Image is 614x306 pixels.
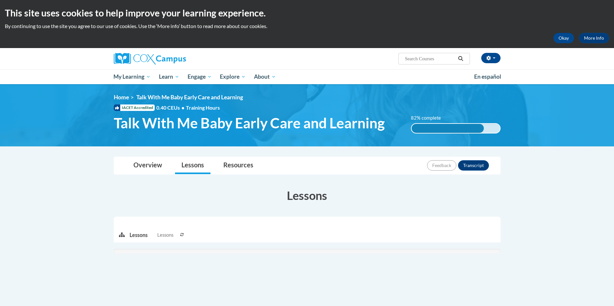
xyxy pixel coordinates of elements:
[114,94,129,101] a: Home
[159,73,179,81] span: Learn
[456,55,465,63] button: Search
[470,70,505,84] a: En español
[188,73,212,81] span: Engage
[114,53,236,64] a: Cox Campus
[481,53,501,63] button: Account Settings
[250,69,280,84] a: About
[254,73,276,81] span: About
[156,104,186,111] span: 0.40 CEUs
[412,124,484,133] div: 82% complete
[216,69,250,84] a: Explore
[553,33,574,43] button: Okay
[127,157,169,174] a: Overview
[181,104,184,111] span: •
[114,114,385,132] span: Talk With Me Baby Early Care and Learning
[220,73,246,81] span: Explore
[155,69,183,84] a: Learn
[411,114,448,122] label: 82% complete
[183,69,216,84] a: Engage
[579,33,609,43] a: More Info
[217,157,260,174] a: Resources
[474,73,501,80] span: En español
[458,160,489,171] button: Transcript
[114,187,501,203] h3: Lessons
[114,104,155,111] span: IACET Accredited
[175,157,210,174] a: Lessons
[157,232,173,239] span: Lessons
[404,55,456,63] input: Search Courses
[104,69,510,84] div: Main menu
[5,23,609,30] p: By continuing to use the site you agree to our use of cookies. Use the ‘More info’ button to read...
[186,104,220,111] span: Training Hours
[5,6,609,19] h2: This site uses cookies to help improve your learning experience.
[113,73,151,81] span: My Learning
[114,53,186,64] img: Cox Campus
[136,94,243,101] span: Talk With Me Baby Early Care and Learning
[427,160,456,171] button: Feedback
[130,232,148,239] p: Lessons
[110,69,155,84] a: My Learning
